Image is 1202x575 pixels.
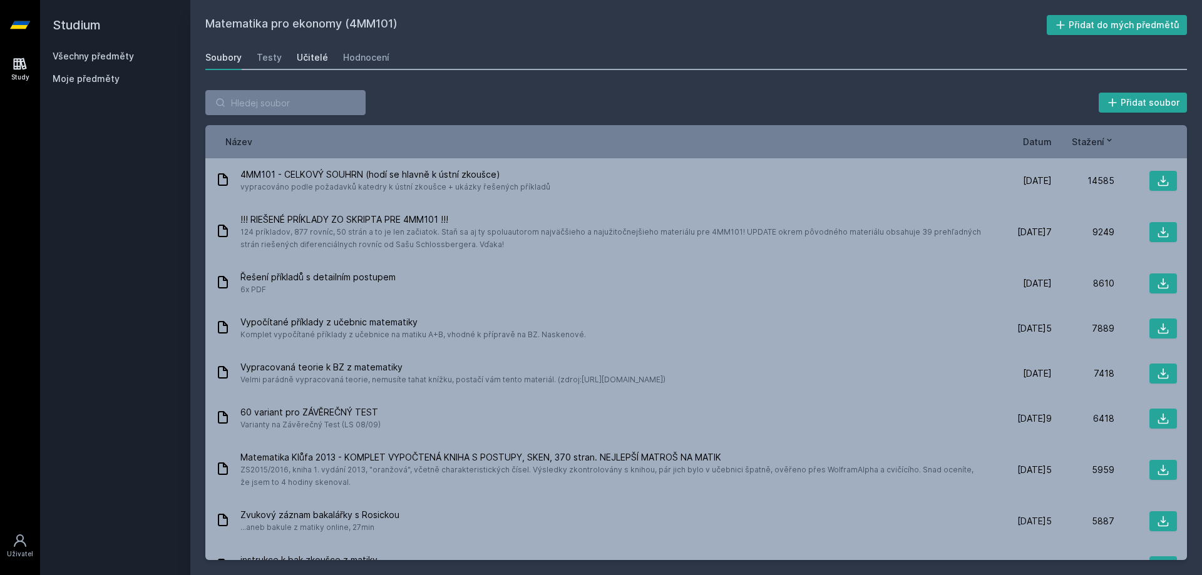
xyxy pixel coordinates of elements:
div: Uživatel [7,549,33,559]
div: 5959 [1052,464,1114,476]
a: Uživatel [3,527,38,565]
span: Komplet vypočítané příklady z učebnice na matiku A+B, vhodné k přípravě na BZ. Naskenové. [240,328,586,341]
div: 6418 [1052,412,1114,425]
span: vypracováno podle požadavků katedry k ústní zkoušce + ukázky řešených příkladů [240,181,550,193]
span: [DATE]5 [1017,515,1052,527]
button: Název [225,135,252,148]
a: Učitelé [297,45,328,70]
span: [DATE]7 [1017,226,1052,238]
a: Study [3,50,38,88]
span: [DATE]5 [1017,322,1052,335]
div: Study [11,73,29,82]
h2: Matematika pro ekonomy (4MM101) [205,15,1047,35]
span: !!! RIEŠENÉ PRÍKLADY ZO SKRIPTA PRE 4MM101 !!! [240,213,984,226]
div: Hodnocení [343,51,389,64]
span: [DATE] [1023,367,1052,380]
span: Vypracovaná teorie k BZ z matematiky [240,361,665,374]
span: Vypočítané příklady z učebnic matematiky [240,316,586,328]
span: [DATE]9 [1017,412,1052,425]
span: 124 príkladov, 877 rovníc, 50 strán a to je len začiatok. Staň sa aj ty spoluautorom najväčšieho ... [240,226,984,251]
span: Varianty na Závěrečný Test (LS 08/09) [240,419,381,431]
span: instrukce k bak.zkoušce z matiky [240,554,378,566]
button: Stažení [1072,135,1114,148]
div: 5887 [1052,515,1114,527]
a: Hodnocení [343,45,389,70]
span: [DATE] [1023,277,1052,290]
div: 8610 [1052,277,1114,290]
span: [DATE]5 [1017,464,1052,476]
button: Přidat soubor [1099,93,1188,113]
div: Testy [257,51,282,64]
span: Stažení [1072,135,1104,148]
span: ZS2015/2016, kniha 1. vydání 2013, "oranžová", včetně charakteristických čísel. Výsledky zkontrol... [240,464,984,489]
button: Přidat do mých předmětů [1047,15,1188,35]
span: Matematika Klůfa 2013 - KOMPLET VYPOČTENÁ KNIHA S POSTUPY, SKEN, 370 stran. NEJLEPŠÍ MATROŠ NA MATIK [240,451,984,464]
a: Soubory [205,45,242,70]
span: 6x PDF [240,283,396,296]
span: Velmi parádně vypracovaná teorie, nemusíte tahat knížku, postačí vám tento materiál. (zdroj:[URL]... [240,374,665,386]
span: ...aneb bakule z matiky online, 27min [240,521,399,534]
div: Soubory [205,51,242,64]
span: Moje předměty [53,73,120,85]
a: Všechny předměty [53,51,134,61]
span: [DATE] [1023,175,1052,187]
button: Datum [1023,135,1052,148]
input: Hledej soubor [205,90,366,115]
div: Učitelé [297,51,328,64]
span: 4MM101 - CELKOVÝ SOUHRN (hodí se hlavně k ústní zkoušce) [240,168,550,181]
div: 7889 [1052,322,1114,335]
div: 7418 [1052,367,1114,380]
div: 9249 [1052,226,1114,238]
a: Testy [257,45,282,70]
div: 14585 [1052,175,1114,187]
span: Řešení příkladů s detailním postupem [240,271,396,283]
span: 60 variant pro ZÁVĚREČNÝ TEST [240,406,381,419]
span: Zvukový záznam bakalářky s Rosickou [240,509,399,521]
